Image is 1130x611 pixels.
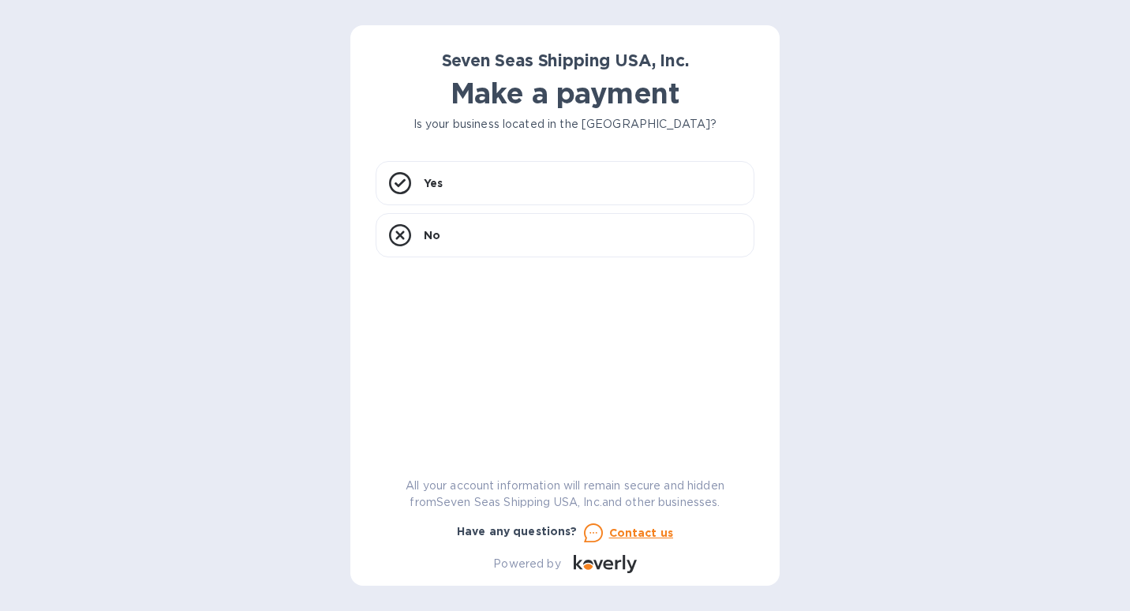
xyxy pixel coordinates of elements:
h1: Make a payment [376,77,754,110]
p: Yes [424,175,443,191]
p: All your account information will remain secure and hidden from Seven Seas Shipping USA, Inc. and... [376,478,754,511]
b: Seven Seas Shipping USA, Inc. [442,51,689,70]
p: No [424,227,440,243]
p: Is your business located in the [GEOGRAPHIC_DATA]? [376,116,754,133]
b: Have any questions? [457,525,578,538]
p: Powered by [493,556,560,572]
u: Contact us [609,527,674,539]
